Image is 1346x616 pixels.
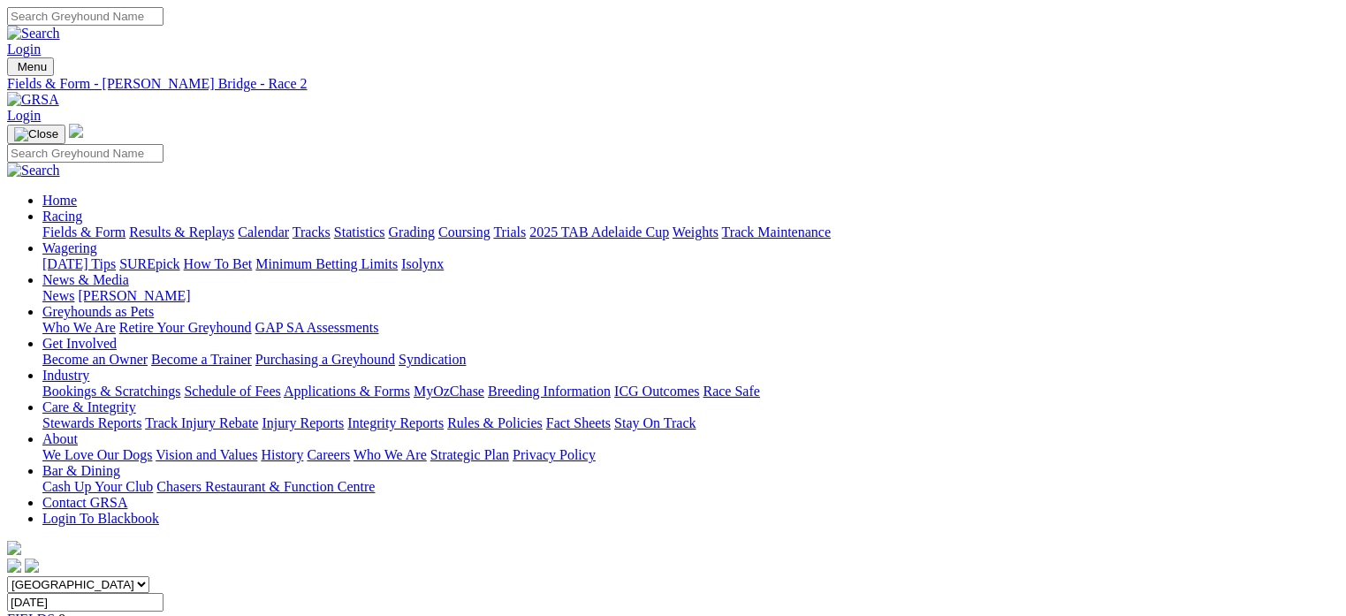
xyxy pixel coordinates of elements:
a: Become an Owner [42,352,148,367]
a: Racing [42,209,82,224]
div: Get Involved [42,352,1339,368]
a: Cash Up Your Club [42,479,153,494]
a: Contact GRSA [42,495,127,510]
a: Home [42,193,77,208]
a: Integrity Reports [347,415,444,430]
img: twitter.svg [25,559,39,573]
a: Strategic Plan [430,447,509,462]
img: Search [7,163,60,179]
a: Fact Sheets [546,415,611,430]
img: logo-grsa-white.png [7,541,21,555]
a: Syndication [399,352,466,367]
a: MyOzChase [414,384,484,399]
img: GRSA [7,92,59,108]
img: logo-grsa-white.png [69,124,83,138]
img: facebook.svg [7,559,21,573]
input: Select date [7,593,163,612]
a: Applications & Forms [284,384,410,399]
a: How To Bet [184,256,253,271]
a: Calendar [238,224,289,240]
a: Login To Blackbook [42,511,159,526]
div: Greyhounds as Pets [42,320,1339,336]
div: Racing [42,224,1339,240]
a: Fields & Form - [PERSON_NAME] Bridge - Race 2 [7,76,1339,92]
a: History [261,447,303,462]
a: Breeding Information [488,384,611,399]
a: Stay On Track [614,415,696,430]
a: Track Injury Rebate [145,415,258,430]
a: News [42,288,74,303]
a: Login [7,42,41,57]
button: Toggle navigation [7,125,65,144]
a: News & Media [42,272,129,287]
a: Fields & Form [42,224,125,240]
a: [PERSON_NAME] [78,288,190,303]
div: About [42,447,1339,463]
a: We Love Our Dogs [42,447,152,462]
img: Close [14,127,58,141]
a: Bar & Dining [42,463,120,478]
div: Industry [42,384,1339,399]
a: Care & Integrity [42,399,136,414]
a: Careers [307,447,350,462]
a: About [42,431,78,446]
a: Track Maintenance [722,224,831,240]
a: 2025 TAB Adelaide Cup [529,224,669,240]
a: Industry [42,368,89,383]
a: GAP SA Assessments [255,320,379,335]
a: Wagering [42,240,97,255]
span: Menu [18,60,47,73]
a: Statistics [334,224,385,240]
a: Who We Are [354,447,427,462]
img: Search [7,26,60,42]
div: Wagering [42,256,1339,272]
button: Toggle navigation [7,57,54,76]
a: Tracks [293,224,331,240]
a: Stewards Reports [42,415,141,430]
a: ICG Outcomes [614,384,699,399]
a: Grading [389,224,435,240]
a: Coursing [438,224,490,240]
a: [DATE] Tips [42,256,116,271]
a: Bookings & Scratchings [42,384,180,399]
a: Login [7,108,41,123]
a: Privacy Policy [513,447,596,462]
a: SUREpick [119,256,179,271]
a: Get Involved [42,336,117,351]
a: Trials [493,224,526,240]
a: Who We Are [42,320,116,335]
a: Purchasing a Greyhound [255,352,395,367]
a: Weights [673,224,719,240]
a: Greyhounds as Pets [42,304,154,319]
div: News & Media [42,288,1339,304]
div: Bar & Dining [42,479,1339,495]
a: Schedule of Fees [184,384,280,399]
a: Become a Trainer [151,352,252,367]
a: Injury Reports [262,415,344,430]
input: Search [7,144,163,163]
a: Vision and Values [156,447,257,462]
input: Search [7,7,163,26]
a: Retire Your Greyhound [119,320,252,335]
div: Care & Integrity [42,415,1339,431]
a: Minimum Betting Limits [255,256,398,271]
a: Chasers Restaurant & Function Centre [156,479,375,494]
a: Race Safe [703,384,759,399]
a: Results & Replays [129,224,234,240]
a: Rules & Policies [447,415,543,430]
a: Isolynx [401,256,444,271]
